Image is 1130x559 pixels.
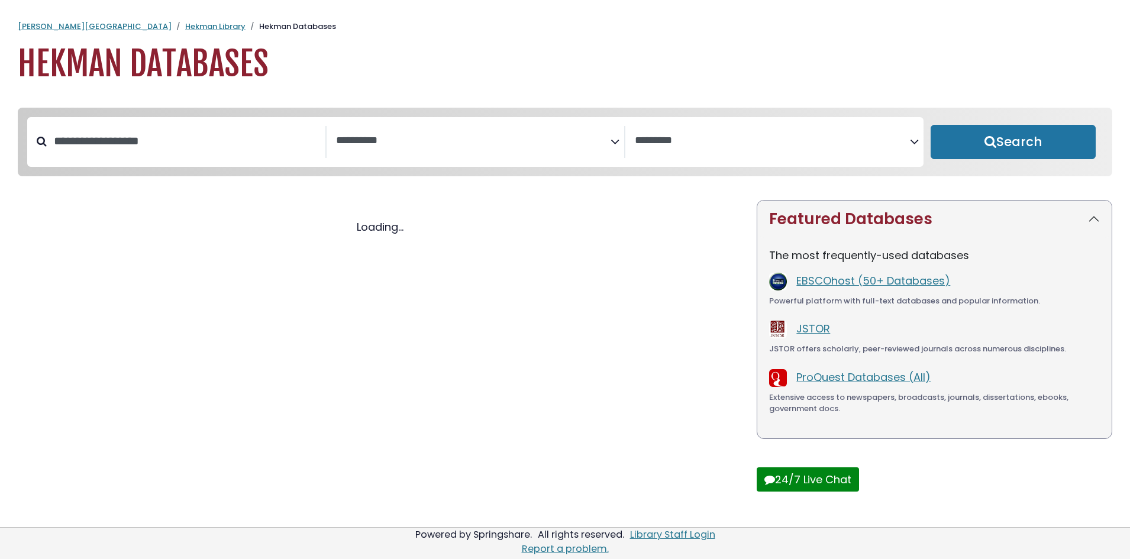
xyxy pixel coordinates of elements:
button: Submit for Search Results [931,125,1096,159]
div: Loading... [18,219,742,235]
div: Powered by Springshare. [414,528,534,541]
li: Hekman Databases [246,21,336,33]
textarea: Search [635,135,910,147]
a: EBSCOhost (50+ Databases) [796,273,950,288]
nav: breadcrumb [18,21,1112,33]
a: ProQuest Databases (All) [796,370,931,384]
nav: Search filters [18,108,1112,176]
textarea: Search [336,135,611,147]
a: Library Staff Login [630,528,715,541]
p: The most frequently-used databases [769,247,1100,263]
button: Featured Databases [757,201,1112,238]
div: JSTOR offers scholarly, peer-reviewed journals across numerous disciplines. [769,343,1100,355]
input: Search database by title or keyword [47,131,325,151]
a: [PERSON_NAME][GEOGRAPHIC_DATA] [18,21,172,32]
a: Hekman Library [185,21,246,32]
h1: Hekman Databases [18,44,1112,84]
a: JSTOR [796,321,830,336]
div: Extensive access to newspapers, broadcasts, journals, dissertations, ebooks, government docs. [769,392,1100,415]
div: All rights reserved. [536,528,626,541]
div: Powerful platform with full-text databases and popular information. [769,295,1100,307]
button: 24/7 Live Chat [757,467,859,492]
a: Report a problem. [522,542,609,555]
